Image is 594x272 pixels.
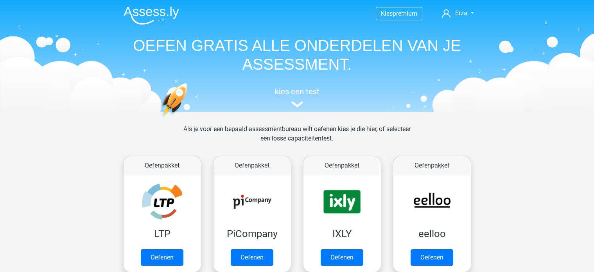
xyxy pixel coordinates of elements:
a: Erza [439,9,477,18]
a: Oefenen [411,249,453,266]
img: assessment [291,101,303,107]
div: Als je voor een bepaald assessmentbureau wilt oefenen kies je die hier, of selecteer een losse ca... [177,124,417,153]
a: Kiespremium [376,8,422,19]
a: Oefenen [231,249,273,266]
img: Assessly [124,6,179,25]
span: Erza [455,9,467,17]
span: Kies [381,10,393,17]
a: kies een test [117,87,477,108]
h5: kies een test [117,87,477,96]
h1: OEFEN GRATIS ALLE ONDERDELEN VAN JE ASSESSMENT. [117,36,477,74]
a: Oefenen [321,249,363,266]
a: Oefenen [141,249,183,266]
img: oefenen [160,83,218,154]
span: premium [393,10,417,17]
